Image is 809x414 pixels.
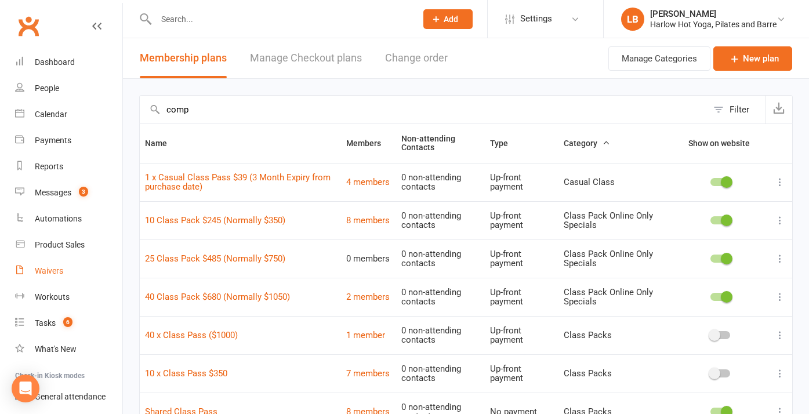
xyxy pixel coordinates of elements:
[35,392,106,401] div: General attendance
[15,310,122,336] a: Tasks 6
[396,316,485,354] td: 0 non-attending contacts
[15,128,122,154] a: Payments
[520,6,552,32] span: Settings
[385,38,448,78] button: Change order
[558,316,673,354] td: Class Packs
[396,354,485,393] td: 0 non-attending contacts
[145,172,331,193] a: 1 x Casual Class Pass $39 (3 Month Expiry from purchase date)
[346,330,385,340] a: 1 member
[396,201,485,239] td: 0 non-attending contacts
[153,11,408,27] input: Search...
[558,354,673,393] td: Class Packs
[35,318,56,328] div: Tasks
[145,139,180,148] span: Name
[35,162,63,171] div: Reports
[35,344,77,354] div: What's New
[396,239,485,278] td: 0 non-attending contacts
[35,214,82,223] div: Automations
[145,368,227,379] a: 10 x Class Pass $350
[35,266,63,275] div: Waivers
[35,240,85,249] div: Product Sales
[564,139,610,148] span: Category
[688,139,750,148] span: Show on website
[621,8,644,31] div: LB
[35,57,75,67] div: Dashboard
[15,206,122,232] a: Automations
[485,354,558,393] td: Up-front payment
[346,368,390,379] a: 7 members
[564,136,610,150] button: Category
[678,136,763,150] button: Show on website
[145,292,290,302] a: 40 Class Pack $680 (Normally $1050)
[145,215,285,226] a: 10 Class Pack $245 (Normally $350)
[396,163,485,201] td: 0 non-attending contacts
[558,278,673,316] td: Class Pack Online Only Specials
[35,83,59,93] div: People
[558,201,673,239] td: Class Pack Online Only Specials
[608,46,710,71] button: Manage Categories
[341,239,396,278] td: 0 members
[490,136,521,150] button: Type
[423,9,473,29] button: Add
[15,258,122,284] a: Waivers
[341,124,396,163] th: Members
[346,177,390,187] a: 4 members
[140,38,227,78] button: Membership plans
[558,163,673,201] td: Casual Class
[490,139,521,148] span: Type
[35,292,70,302] div: Workouts
[15,180,122,206] a: Messages 3
[713,46,792,71] a: New plan
[730,103,749,117] div: Filter
[485,163,558,201] td: Up-front payment
[15,101,122,128] a: Calendar
[140,96,708,124] input: Search by name
[145,136,180,150] button: Name
[650,19,777,30] div: Harlow Hot Yoga, Pilates and Barre
[15,384,122,410] a: General attendance kiosk mode
[396,124,485,163] th: Non-attending Contacts
[485,239,558,278] td: Up-front payment
[15,49,122,75] a: Dashboard
[15,284,122,310] a: Workouts
[558,239,673,278] td: Class Pack Online Only Specials
[708,96,765,124] button: Filter
[485,201,558,239] td: Up-front payment
[396,278,485,316] td: 0 non-attending contacts
[444,14,458,24] span: Add
[15,336,122,362] a: What's New
[650,9,777,19] div: [PERSON_NAME]
[15,232,122,258] a: Product Sales
[15,75,122,101] a: People
[35,136,71,145] div: Payments
[346,292,390,302] a: 2 members
[145,330,238,340] a: 40 x Class Pass ($1000)
[145,253,285,264] a: 25 Class Pack $485 (Normally $750)
[485,316,558,354] td: Up-front payment
[346,215,390,226] a: 8 members
[250,38,362,78] a: Manage Checkout plans
[35,188,71,197] div: Messages
[12,375,39,402] div: Open Intercom Messenger
[63,317,72,327] span: 6
[35,110,67,119] div: Calendar
[15,154,122,180] a: Reports
[79,187,88,197] span: 3
[14,12,43,41] a: Clubworx
[485,278,558,316] td: Up-front payment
